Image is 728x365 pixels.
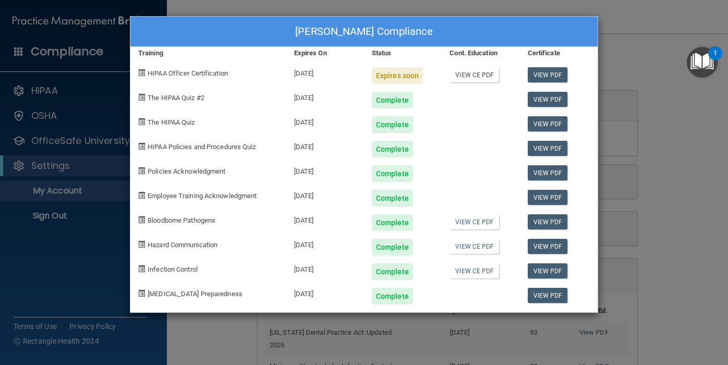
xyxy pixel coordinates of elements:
[372,239,413,256] div: Complete
[286,84,364,108] div: [DATE]
[372,165,413,182] div: Complete
[372,214,413,231] div: Complete
[286,108,364,133] div: [DATE]
[528,116,568,131] a: View PDF
[528,288,568,303] a: View PDF
[364,47,442,59] div: Status
[528,214,568,229] a: View PDF
[520,47,598,59] div: Certificate
[148,167,225,175] span: Policies Acknowledgment
[372,67,423,84] div: Expires soon
[450,214,499,229] a: View CE PDF
[528,239,568,254] a: View PDF
[148,94,204,102] span: The HIPAA Quiz #2
[528,92,568,107] a: View PDF
[286,231,364,256] div: [DATE]
[713,53,717,67] div: 1
[372,92,413,108] div: Complete
[130,17,598,47] div: [PERSON_NAME] Compliance
[372,288,413,305] div: Complete
[286,206,364,231] div: [DATE]
[148,192,257,200] span: Employee Training Acknowledgment
[528,141,568,156] a: View PDF
[286,47,364,59] div: Expires On
[450,239,499,254] a: View CE PDF
[528,263,568,278] a: View PDF
[528,165,568,180] a: View PDF
[450,67,499,82] a: View CE PDF
[286,157,364,182] div: [DATE]
[687,47,718,78] button: Open Resource Center, 1 new notification
[528,190,568,205] a: View PDF
[442,47,519,59] div: Cont. Education
[286,133,364,157] div: [DATE]
[372,190,413,206] div: Complete
[372,141,413,157] div: Complete
[130,47,286,59] div: Training
[450,263,499,278] a: View CE PDF
[372,263,413,280] div: Complete
[286,182,364,206] div: [DATE]
[528,67,568,82] a: View PDF
[148,265,198,273] span: Infection Control
[148,216,215,224] span: Bloodborne Pathogens
[286,256,364,280] div: [DATE]
[286,280,364,305] div: [DATE]
[148,69,228,77] span: HIPAA Officer Certification
[148,143,256,151] span: HIPAA Policies and Procedures Quiz
[148,241,217,249] span: Hazard Communication
[148,118,195,126] span: The HIPAA Quiz
[372,116,413,133] div: Complete
[148,290,242,298] span: [MEDICAL_DATA] Preparedness
[286,59,364,84] div: [DATE]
